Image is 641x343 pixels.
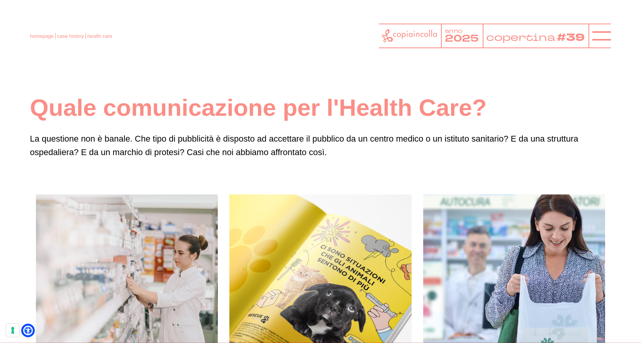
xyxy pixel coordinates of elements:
tspan: anno [445,27,463,34]
span: La questione non è banale. Che tipo di pubblicità è disposto ad accettare il pubblico da un centr... [30,134,578,157]
tspan: #39 [557,30,585,45]
button: Le tue preferenze relative al consenso per le tecnologie di tracciamento [6,324,19,337]
a: case history [57,33,84,39]
tspan: copertina [486,30,556,44]
a: homepage [30,33,54,39]
h1: Quale comunicazione per l'Health Care? [30,93,611,123]
a: Open Accessibility Menu [23,326,33,335]
a: health care [87,33,112,39]
tspan: 2025 [445,32,479,45]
